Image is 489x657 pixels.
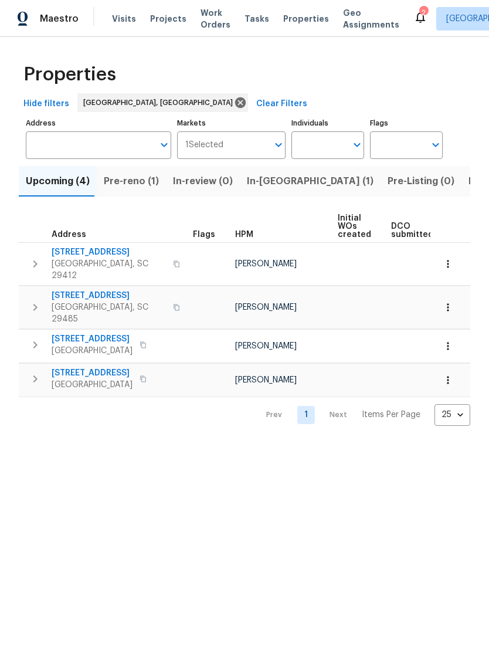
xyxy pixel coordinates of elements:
[235,231,253,239] span: HPM
[338,214,371,239] span: Initial WOs created
[173,173,233,189] span: In-review (0)
[235,260,297,268] span: [PERSON_NAME]
[104,173,159,189] span: Pre-reno (1)
[370,120,443,127] label: Flags
[235,342,297,350] span: [PERSON_NAME]
[23,97,69,111] span: Hide filters
[247,173,373,189] span: In-[GEOGRAPHIC_DATA] (1)
[52,231,86,239] span: Address
[177,120,286,127] label: Markets
[52,246,166,258] span: [STREET_ADDRESS]
[362,409,420,421] p: Items Per Page
[185,140,223,150] span: 1 Selected
[427,137,444,153] button: Open
[52,367,133,379] span: [STREET_ADDRESS]
[391,222,433,239] span: DCO submitted
[23,69,116,80] span: Properties
[270,137,287,153] button: Open
[255,404,470,426] nav: Pagination Navigation
[193,231,215,239] span: Flags
[52,302,166,325] span: [GEOGRAPHIC_DATA], SC 29485
[52,290,166,302] span: [STREET_ADDRESS]
[252,93,312,115] button: Clear Filters
[388,173,454,189] span: Pre-Listing (0)
[349,137,365,153] button: Open
[156,137,172,153] button: Open
[40,13,79,25] span: Maestro
[201,7,230,31] span: Work Orders
[83,97,237,109] span: [GEOGRAPHIC_DATA], [GEOGRAPHIC_DATA]
[291,120,364,127] label: Individuals
[235,376,297,384] span: [PERSON_NAME]
[343,7,399,31] span: Geo Assignments
[26,120,171,127] label: Address
[297,406,315,424] a: Goto page 1
[256,97,307,111] span: Clear Filters
[77,93,248,112] div: [GEOGRAPHIC_DATA], [GEOGRAPHIC_DATA]
[52,379,133,391] span: [GEOGRAPHIC_DATA]
[235,303,297,311] span: [PERSON_NAME]
[419,7,427,19] div: 2
[52,333,133,345] span: [STREET_ADDRESS]
[244,15,269,23] span: Tasks
[283,13,329,25] span: Properties
[52,345,133,357] span: [GEOGRAPHIC_DATA]
[19,93,74,115] button: Hide filters
[150,13,186,25] span: Projects
[112,13,136,25] span: Visits
[52,258,166,282] span: [GEOGRAPHIC_DATA], SC 29412
[434,399,470,430] div: 25
[26,173,90,189] span: Upcoming (4)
